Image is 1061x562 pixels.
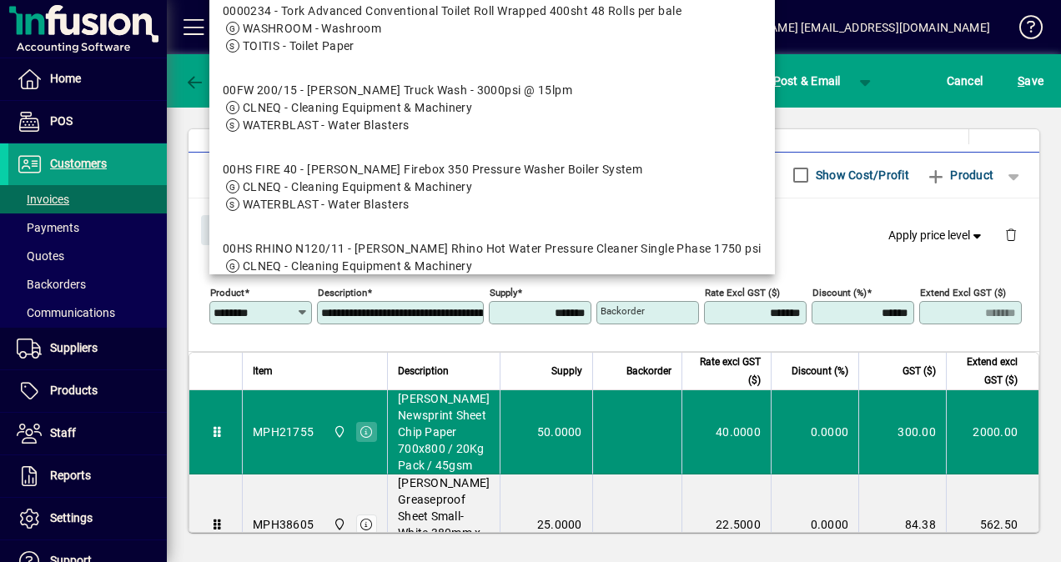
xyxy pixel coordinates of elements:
[210,286,244,298] mat-label: Product
[626,362,671,380] span: Backorder
[926,162,993,188] span: Product
[991,215,1031,255] button: Delete
[943,66,988,96] button: Cancel
[197,221,262,236] app-page-header-button: Close
[792,362,848,380] span: Discount (%)
[490,286,517,298] mat-label: Supply
[947,68,983,94] span: Cancel
[537,424,582,440] span: 50.0000
[243,180,473,193] span: CLNEQ - Cleaning Equipment & Machinery
[1018,74,1024,88] span: S
[946,390,1038,474] td: 2000.00
[812,167,909,183] label: Show Cost/Profit
[17,249,64,263] span: Quotes
[180,66,244,96] button: Back
[858,390,946,474] td: 300.00
[692,353,761,389] span: Rate excl GST ($)
[8,299,167,327] a: Communications
[8,185,167,213] a: Invoices
[243,118,410,132] span: WATERBLAST - Water Blasters
[8,270,167,299] a: Backorders
[329,423,348,441] span: Central
[50,114,73,128] span: POS
[201,215,258,245] button: Close
[920,286,1006,298] mat-label: Extend excl GST ($)
[551,362,582,380] span: Supply
[812,286,867,298] mat-label: Discount (%)
[253,362,273,380] span: Item
[318,286,367,298] mat-label: Description
[50,72,81,85] span: Home
[8,498,167,539] a: Settings
[8,413,167,454] a: Staff
[398,390,490,474] span: [PERSON_NAME] Newsprint Sheet Chip Paper 700x800 / 20Kg Pack / 45gsm
[398,362,449,380] span: Description
[223,82,573,99] div: 00FW 200/15 - [PERSON_NAME] Truck Wash - 3000psi @ 15lpm
[17,221,79,234] span: Payments
[8,213,167,242] a: Payments
[882,220,992,250] button: Apply price level
[17,278,86,291] span: Backorders
[223,240,762,258] div: 00HS RHINO N120/11 - [PERSON_NAME] Rhino Hot Water Pressure Cleaner Single Phase 1750 psi
[50,469,91,482] span: Reports
[771,390,858,474] td: 0.0000
[50,426,76,439] span: Staff
[8,370,167,412] a: Products
[1007,3,1040,58] a: Knowledge Base
[189,198,1039,259] div: Product
[17,306,115,319] span: Communications
[1013,66,1048,96] button: Save
[773,74,781,88] span: P
[209,148,775,227] mat-option: 00HS FIRE 40 - Kerrick Firebox 350 Pressure Washer Boiler System
[707,14,990,41] div: [PERSON_NAME] [EMAIL_ADDRESS][DOMAIN_NAME]
[253,424,314,440] div: MPH21755
[50,511,93,524] span: Settings
[601,305,645,317] mat-label: Backorder
[50,341,98,354] span: Suppliers
[744,74,841,88] span: ost & Email
[329,515,348,534] span: Central
[705,286,780,298] mat-label: Rate excl GST ($)
[223,3,681,20] div: 0000234 - Tork Advanced Conventional Toilet Roll Wrapped 400sht 48 Rolls per bale
[8,328,167,369] a: Suppliers
[243,39,355,53] span: TOITIS - Toilet Paper
[17,193,69,206] span: Invoices
[223,161,643,178] div: 00HS FIRE 40 - [PERSON_NAME] Firebox 350 Pressure Washer Boiler System
[8,58,167,100] a: Home
[209,227,775,306] mat-option: 00HS RHINO N120/11 - Kerrick Rhino Hot Water Pressure Cleaner Single Phase 1750 psi
[50,157,107,170] span: Customers
[537,516,582,533] span: 25.0000
[243,22,381,35] span: WASHROOM - Washroom
[253,516,314,533] div: MPH38605
[167,66,259,96] app-page-header-button: Back
[8,101,167,143] a: POS
[184,74,240,88] span: Back
[736,66,849,96] button: Post & Email
[8,242,167,270] a: Quotes
[888,227,985,244] span: Apply price level
[243,101,473,114] span: CLNEQ - Cleaning Equipment & Machinery
[209,68,775,148] mat-option: 00FW 200/15 - Kerrick Truck Wash - 3000psi @ 15lpm
[918,160,1002,190] button: Product
[243,198,410,211] span: WATERBLAST - Water Blasters
[1018,68,1043,94] span: ave
[692,516,761,533] div: 22.5000
[991,227,1031,242] app-page-header-button: Delete
[903,362,936,380] span: GST ($)
[957,353,1018,389] span: Extend excl GST ($)
[8,455,167,497] a: Reports
[50,384,98,397] span: Products
[692,424,761,440] div: 40.0000
[243,259,473,273] span: CLNEQ - Cleaning Equipment & Machinery
[208,216,251,243] span: Close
